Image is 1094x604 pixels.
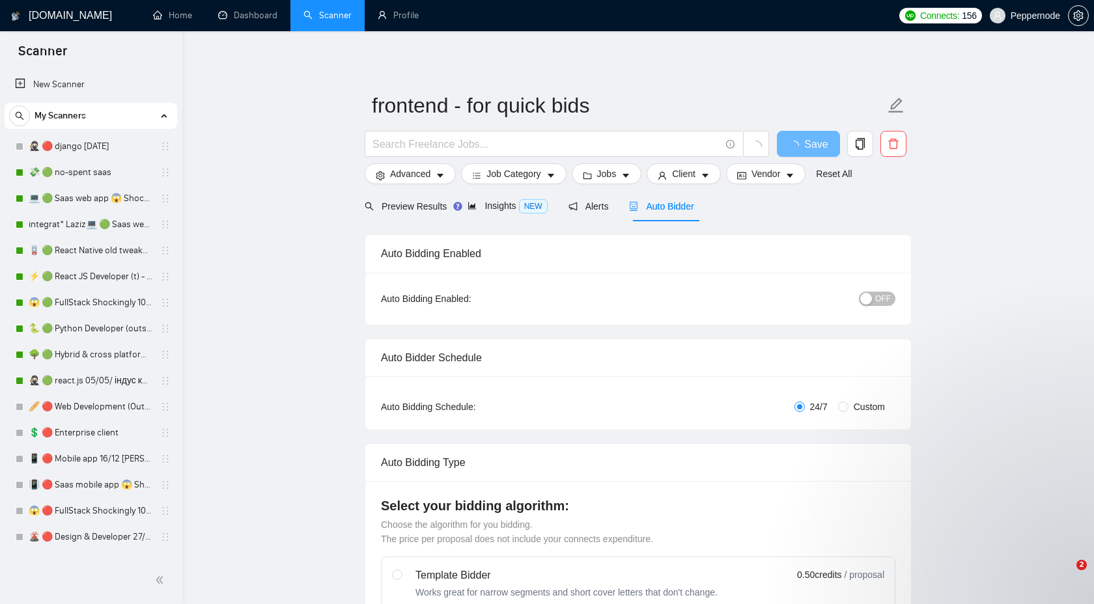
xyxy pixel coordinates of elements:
span: holder [160,428,171,438]
button: folderJobscaret-down [572,163,642,184]
span: bars [472,171,481,180]
a: userProfile [378,10,419,21]
a: setting [1068,10,1089,21]
span: Job Category [486,167,540,181]
span: Jobs [597,167,617,181]
a: 😱 🔴 FullStack Shockingly 10/01 V2 [29,498,152,524]
button: Save [777,131,840,157]
button: idcardVendorcaret-down [726,163,806,184]
div: Works great for narrow segments and short cover letters that don't change. [415,586,718,599]
a: 🥷🏻 🔴 django [DATE] [29,133,152,159]
span: holder [160,350,171,360]
span: Choose the algorithm for you bidding. The price per proposal does not include your connects expen... [381,519,653,544]
span: holder [160,297,171,308]
a: 🐍 🟢 Python Developer (outstaff) [29,316,152,342]
span: holder [160,454,171,464]
span: setting [376,171,385,180]
span: holder [160,376,171,386]
input: Search Freelance Jobs... [372,136,720,152]
div: Tooltip anchor [452,200,464,212]
span: delete [881,138,906,150]
span: Vendor [751,167,780,181]
span: idcard [737,171,746,180]
a: 🌋 🔴 Design & Developer 27/01 Illia profile [29,524,152,550]
a: integrat* Laziz💻 🟢 Saas web app 😱 Shockingly 27/11 [29,212,152,238]
button: copy [847,131,873,157]
div: Auto Bidding Enabled: [381,292,552,306]
span: holder [160,271,171,282]
a: New Scanner [15,72,167,98]
button: settingAdvancedcaret-down [365,163,456,184]
span: Advanced [390,167,430,181]
span: caret-down [701,171,710,180]
span: holder [160,193,171,204]
button: setting [1068,5,1089,26]
span: loading [789,141,804,151]
span: holder [160,480,171,490]
span: area-chart [468,201,477,210]
span: holder [160,219,171,230]
button: delete [880,131,906,157]
span: edit [888,97,905,114]
span: info-circle [726,140,735,148]
a: [vymir] 🥷🏻 react.js [29,550,152,576]
span: holder [160,532,171,542]
li: New Scanner [5,72,177,98]
span: caret-down [546,171,555,180]
span: user [993,11,1002,20]
span: robot [629,202,638,211]
span: holder [160,402,171,412]
span: Preview Results [365,201,447,212]
span: notification [568,202,578,211]
a: homeHome [153,10,192,21]
div: Auto Bidding Schedule: [381,400,552,414]
span: folder [583,171,592,180]
div: Auto Bidding Enabled [381,235,895,272]
span: OFF [875,292,891,306]
button: userClientcaret-down [647,163,721,184]
button: barsJob Categorycaret-down [461,163,566,184]
a: ⚡ 🟢 React JS Developer (t) - short 24/03 [29,264,152,290]
span: caret-down [621,171,630,180]
a: 🌳 🟢 Hybrid & cross platform 07/04 changed start [29,342,152,368]
img: logo [11,6,20,27]
span: caret-down [785,171,794,180]
span: Custom [849,400,890,414]
a: 📱 🔴 Mobile app 16/12 [PERSON_NAME]'s change [29,446,152,472]
span: / proposal [845,568,884,581]
span: double-left [155,573,168,586]
span: My Scanners [35,103,86,129]
span: Save [804,136,828,152]
span: Auto Bidder [629,201,694,212]
span: search [365,202,374,211]
span: copy [848,138,873,150]
a: Reset All [816,167,852,181]
span: holder [160,141,171,152]
div: Auto Bidder Schedule [381,339,895,376]
div: Template Bidder [415,568,718,583]
span: caret-down [436,171,445,180]
span: 24/7 [805,400,833,414]
span: loading [750,141,762,152]
span: 2 [1076,560,1087,570]
a: 💸 🟢 no-spent saas [29,159,152,185]
span: user [658,171,667,180]
span: 156 [962,8,976,23]
span: setting [1069,10,1088,21]
span: Client [672,167,695,181]
span: Alerts [568,201,609,212]
span: Insights [468,200,547,211]
a: 🪫 🟢 React Native old tweaked 05.05 індус копі [29,238,152,264]
span: search [10,111,29,120]
span: NEW [519,199,548,213]
span: holder [160,167,171,178]
span: Scanner [8,42,77,69]
input: Scanner name... [372,89,885,122]
a: 💲 🔴 Enterprise client [29,420,152,446]
span: holder [160,245,171,256]
div: Auto Bidding Type [381,444,895,481]
span: holder [160,323,171,334]
a: 💻 🟢 Saas web app 😱 Shockingly 27/11 [29,185,152,212]
a: 😱 🟢 FullStack Shockingly 10/01 [29,290,152,316]
a: dashboardDashboard [218,10,277,21]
